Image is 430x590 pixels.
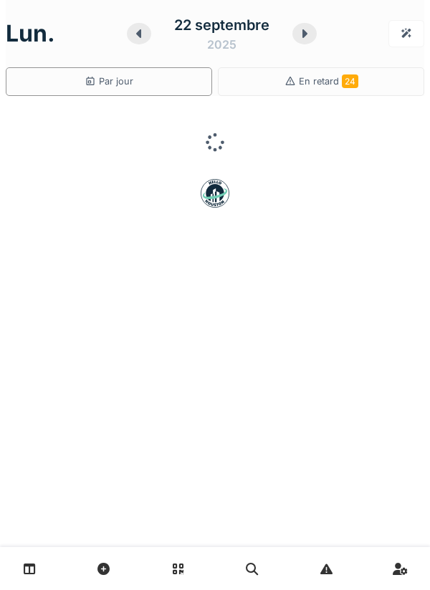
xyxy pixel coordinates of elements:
[342,74,358,88] span: 24
[299,76,358,87] span: En retard
[6,20,55,47] h1: lun.
[85,74,133,88] div: Par jour
[174,14,269,36] div: 22 septembre
[207,36,236,53] div: 2025
[201,179,229,208] img: badge-BVDL4wpA.svg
